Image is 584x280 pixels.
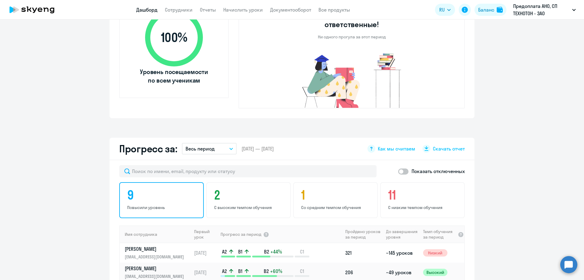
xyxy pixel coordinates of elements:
th: Имя сотрудника [120,225,192,243]
h4: 1 [301,188,372,202]
p: [EMAIL_ADDRESS][DOMAIN_NAME] [125,273,187,280]
input: Поиск по имени, email, продукту или статусу [119,165,377,177]
td: ~145 уроков [384,243,420,263]
span: C1 [300,248,304,255]
span: RU [439,6,445,13]
p: [EMAIL_ADDRESS][DOMAIN_NAME] [125,253,187,260]
h4: 2 [214,188,285,202]
th: До завершения уровня [384,225,420,243]
p: Весь период [186,145,215,152]
img: balance [497,7,503,13]
p: [PERSON_NAME] [125,246,187,252]
div: Баланс [478,6,494,13]
button: RU [435,4,455,16]
span: Прогресс за период [221,232,261,237]
span: B1 [238,268,242,275]
span: 100 % [139,30,209,45]
a: Начислить уроки [223,7,263,13]
span: A2 [222,268,227,275]
span: C1 [300,268,304,275]
span: Уровень посещаемости по всем ученикам [139,68,209,85]
a: Сотрудники [165,7,193,13]
p: Ни одного прогула за этот период [318,34,386,40]
p: Со средним темпом обучения [301,205,372,210]
th: Первый урок [192,225,220,243]
span: Низкий [423,249,447,257]
span: [DATE] — [DATE] [242,145,274,152]
span: B1 [238,248,242,255]
th: Пройдено уроков за период [343,225,384,243]
p: Повысили уровень [127,205,198,210]
span: B2 [264,248,269,255]
a: Документооборот [270,7,311,13]
td: [DATE] [192,243,220,263]
span: +44% [270,248,282,255]
span: Высокий [423,269,447,276]
span: Скачать отчет [433,145,465,152]
button: Балансbalance [474,4,506,16]
span: Как мы считаем [378,145,415,152]
span: +60% [270,268,282,275]
td: 321 [343,243,384,263]
h4: 11 [388,188,459,202]
a: Все продукты [318,7,350,13]
a: Дашборд [136,7,158,13]
button: Весь период [182,143,237,154]
p: Показать отключенных [412,168,465,175]
p: С низким темпом обучения [388,205,459,210]
span: B2 [264,268,269,275]
h2: Прогресс за: [119,143,177,155]
span: Темп обучения за период [423,229,456,240]
a: [PERSON_NAME][EMAIL_ADDRESS][DOMAIN_NAME] [125,246,191,260]
p: Предоплата АНО, СП ТЕХНОТОН - ЗАО [513,2,570,17]
span: A2 [222,248,227,255]
p: С высоким темпом обучения [214,205,285,210]
img: no-truants [291,52,413,108]
a: [PERSON_NAME][EMAIL_ADDRESS][DOMAIN_NAME] [125,265,191,280]
p: [PERSON_NAME] [125,265,187,272]
a: Отчеты [200,7,216,13]
button: Предоплата АНО, СП ТЕХНОТОН - ЗАО [510,2,579,17]
h4: 9 [127,188,198,202]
